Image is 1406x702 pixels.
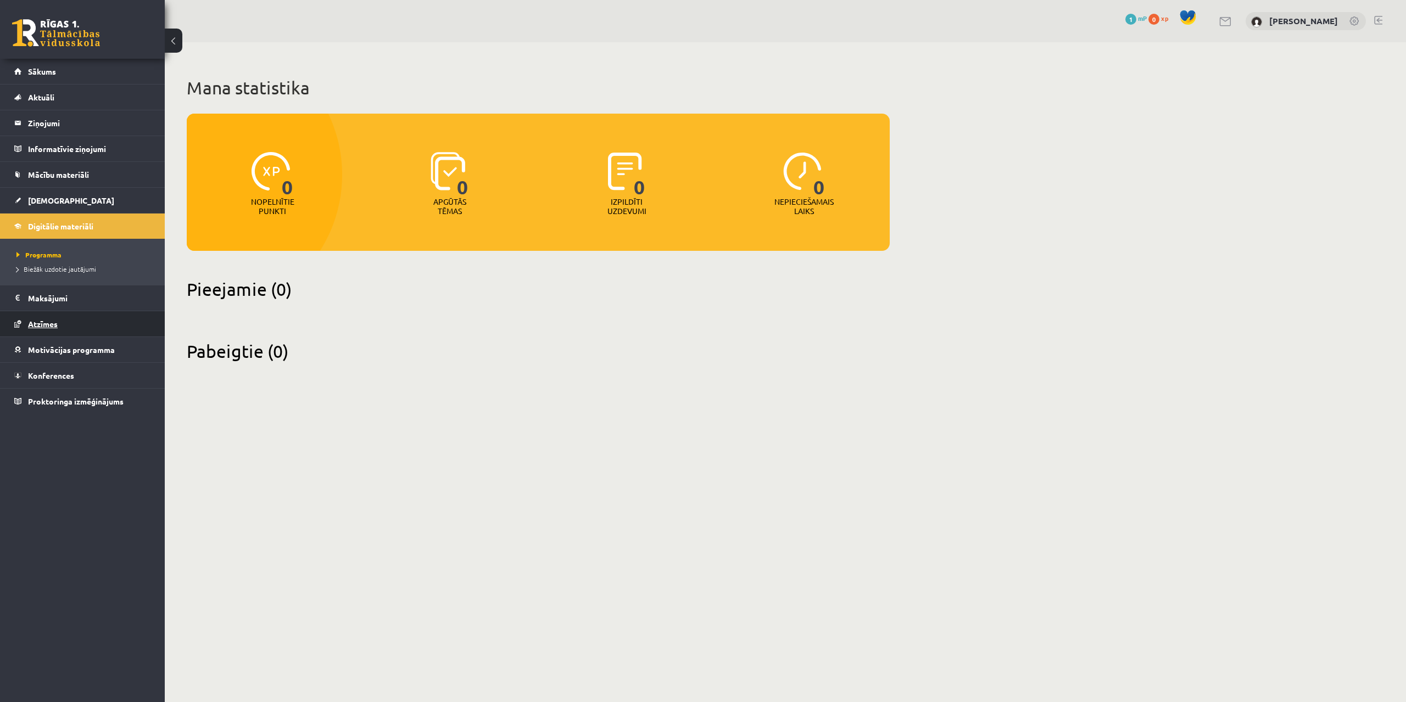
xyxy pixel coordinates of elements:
[16,265,96,273] span: Biežāk uzdotie jautājumi
[12,19,100,47] a: Rīgas 1. Tālmācības vidusskola
[282,152,293,197] span: 0
[634,152,645,197] span: 0
[187,340,890,362] h2: Pabeigtie (0)
[14,59,151,84] a: Sākums
[28,92,54,102] span: Aktuāli
[187,77,890,99] h1: Mana statistika
[14,188,151,213] a: [DEMOGRAPHIC_DATA]
[608,152,642,190] img: icon-completed-tasks-ad58ae20a441b2904462921112bc710f1caf180af7a3daa7317a5a94f2d26646.svg
[14,389,151,414] a: Proktoringa izmēģinājums
[14,337,151,362] a: Motivācijas programma
[14,214,151,239] a: Digitālie materiāli
[1138,14,1147,23] span: mP
[14,363,151,388] a: Konferences
[187,278,890,300] h2: Pieejamie (0)
[457,152,468,197] span: 0
[16,250,62,259] span: Programma
[1251,16,1262,27] img: Gatis Frišmanis
[28,285,151,311] legend: Maksājumi
[28,66,56,76] span: Sākums
[14,110,151,136] a: Ziņojumi
[813,152,825,197] span: 0
[251,197,294,216] p: Nopelnītie punkti
[14,285,151,311] a: Maksājumi
[431,152,465,190] img: icon-learned-topics-4a711ccc23c960034f471b6e78daf4a3bad4a20eaf4de84257b87e66633f6470.svg
[28,319,58,329] span: Atzīmes
[428,197,471,216] p: Apgūtās tēmas
[783,152,822,190] img: icon-clock-7be60019b62300814b6bd22b8e044499b485619524d84068768e800edab66f18.svg
[1125,14,1147,23] a: 1 mP
[28,110,151,136] legend: Ziņojumi
[1148,14,1159,25] span: 0
[1161,14,1168,23] span: xp
[28,136,151,161] legend: Informatīvie ziņojumi
[14,85,151,110] a: Aktuāli
[252,152,290,190] img: icon-xp-0682a9bc20223a9ccc6f5883a126b849a74cddfe5390d2b41b4391c66f2066e7.svg
[1125,14,1136,25] span: 1
[16,250,154,260] a: Programma
[1148,14,1174,23] a: 0 xp
[14,162,151,187] a: Mācību materiāli
[1269,15,1338,26] a: [PERSON_NAME]
[14,311,151,336] a: Atzīmes
[605,197,648,216] p: Izpildīti uzdevumi
[28,370,74,380] span: Konferences
[28,345,115,355] span: Motivācijas programma
[28,170,89,179] span: Mācību materiāli
[16,264,154,274] a: Biežāk uzdotie jautājumi
[28,195,114,205] span: [DEMOGRAPHIC_DATA]
[28,396,124,406] span: Proktoringa izmēģinājums
[28,221,93,231] span: Digitālie materiāli
[14,136,151,161] a: Informatīvie ziņojumi
[774,197,834,216] p: Nepieciešamais laiks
